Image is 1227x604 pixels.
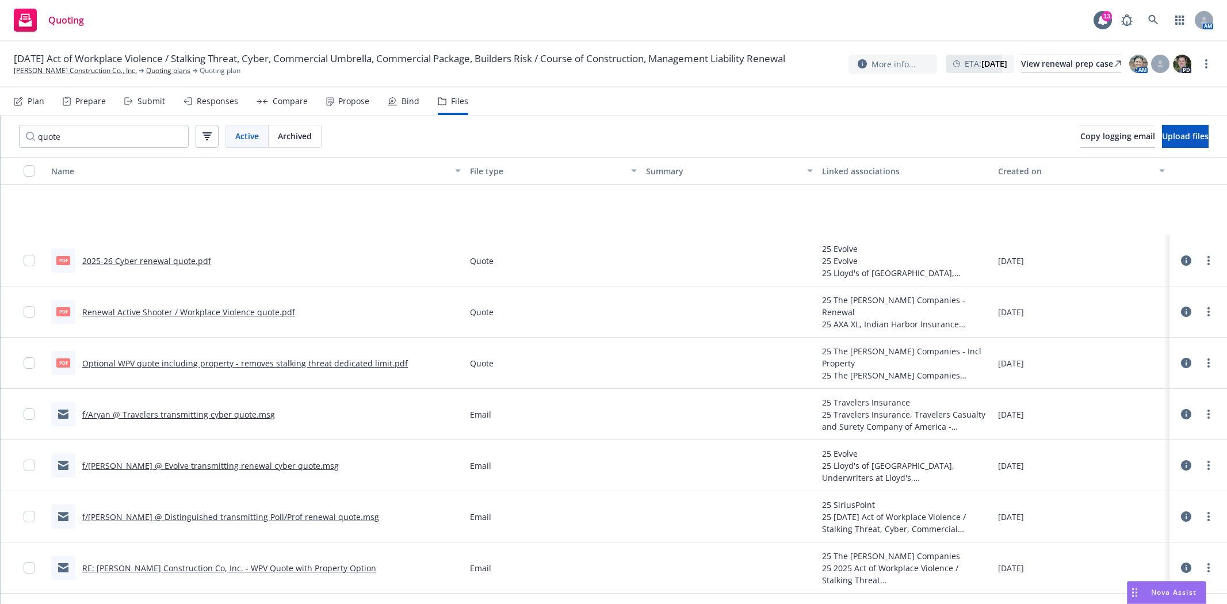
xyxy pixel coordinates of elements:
[965,58,1007,70] span: ETA :
[235,130,259,142] span: Active
[24,255,35,266] input: Toggle Row Selected
[993,157,1169,185] button: Created on
[470,165,624,177] div: File type
[822,408,989,433] div: 25 Travelers Insurance, Travelers Casualty and Surety Company of America - Travelers Insurance
[9,4,89,36] a: Quoting
[1202,561,1215,575] a: more
[1080,131,1155,142] span: Copy logging email
[465,157,641,185] button: File type
[998,165,1152,177] div: Created on
[470,511,491,523] span: Email
[1129,55,1148,73] img: photo
[998,511,1024,523] span: [DATE]
[1115,9,1138,32] a: Report a Bug
[82,255,211,266] a: 2025-26 Cyber renewal quote.pdf
[822,255,989,267] div: 25 Evolve
[24,306,35,318] input: Toggle Row Selected
[848,55,937,74] button: More info...
[822,294,989,318] div: 25 The [PERSON_NAME] Companies - Renewal
[82,307,295,318] a: Renewal Active Shooter / Workplace Violence quote.pdf
[14,52,785,66] span: [DATE] Act of Workplace Violence / Stalking Threat, Cyber, Commercial Umbrella, Commercial Packag...
[822,511,989,535] div: 25 [DATE] Act of Workplace Violence / Stalking Threat, Cyber, Commercial Umbrella, Commercial Pac...
[641,157,817,185] button: Summary
[273,97,308,106] div: Compare
[822,243,989,255] div: 25 Evolve
[822,318,989,330] div: 25 AXA XL, Indian Harbor Insurance Company - The [PERSON_NAME] Companies
[822,460,989,484] div: 25 Lloyd's of [GEOGRAPHIC_DATA], Underwriters at Lloyd's, [GEOGRAPHIC_DATA] - Evolve
[56,358,70,367] span: pdf
[470,562,491,574] span: Email
[871,58,916,70] span: More info...
[14,66,137,76] a: [PERSON_NAME] Construction Co., Inc.
[817,157,993,185] button: Linked associations
[1021,55,1121,73] a: View renewal prep case
[56,307,70,316] span: pdf
[82,409,275,420] a: f/Aryan @ Travelers transmitting cyber quote.msg
[470,357,494,369] span: Quote
[24,562,35,574] input: Toggle Row Selected
[822,369,989,381] div: 25 The [PERSON_NAME] Companies
[1202,356,1215,370] a: more
[146,66,190,76] a: Quoting plans
[24,408,35,420] input: Toggle Row Selected
[1168,9,1191,32] a: Switch app
[1127,582,1142,603] div: Drag to move
[402,97,419,106] div: Bind
[51,165,448,177] div: Name
[338,97,369,106] div: Propose
[822,267,989,279] div: 25 Lloyd's of [GEOGRAPHIC_DATA], Underwriters at Lloyd's, [GEOGRAPHIC_DATA] - Evolve
[451,97,468,106] div: Files
[1202,254,1215,267] a: more
[1173,55,1191,73] img: photo
[82,563,376,574] a: RE: [PERSON_NAME] Construction Co, Inc. - WPV Quote with Property Option
[24,511,35,522] input: Toggle Row Selected
[82,460,339,471] a: f/[PERSON_NAME] @ Evolve transmitting renewal cyber quote.msg
[998,357,1024,369] span: [DATE]
[1080,125,1155,148] button: Copy logging email
[998,562,1024,574] span: [DATE]
[822,562,989,586] div: 25 2025 Act of Workplace Violence / Stalking Threat
[24,460,35,471] input: Toggle Row Selected
[822,165,989,177] div: Linked associations
[998,408,1024,420] span: [DATE]
[822,345,989,369] div: 25 The [PERSON_NAME] Companies - Incl Property
[48,16,84,25] span: Quoting
[200,66,240,76] span: Quoting plan
[137,97,165,106] div: Submit
[197,97,238,106] div: Responses
[82,511,379,522] a: f/[PERSON_NAME] @ Distinguished transmitting Poll/Prof renewal quote.msg
[822,448,989,460] div: 25 Evolve
[56,256,70,265] span: pdf
[470,255,494,267] span: Quote
[1202,510,1215,523] a: more
[470,306,494,318] span: Quote
[19,125,189,148] input: Search by keyword...
[1021,55,1121,72] div: View renewal prep case
[646,165,800,177] div: Summary
[1102,11,1112,21] div: 13
[28,97,44,106] div: Plan
[822,499,989,511] div: 25 SiriusPoint
[1151,587,1197,597] span: Nova Assist
[822,396,989,408] div: 25 Travelers Insurance
[1142,9,1165,32] a: Search
[1199,57,1213,71] a: more
[998,306,1024,318] span: [DATE]
[75,97,106,106] div: Prepare
[1127,581,1206,604] button: Nova Assist
[470,460,491,472] span: Email
[24,165,35,177] input: Select all
[998,460,1024,472] span: [DATE]
[1162,125,1209,148] button: Upload files
[1202,458,1215,472] a: more
[1202,407,1215,421] a: more
[470,408,491,420] span: Email
[82,358,408,369] a: Optional WPV quote including property - removes stalking threat dedicated limit.pdf
[47,157,465,185] button: Name
[1162,131,1209,142] span: Upload files
[1202,305,1215,319] a: more
[822,550,989,562] div: 25 The [PERSON_NAME] Companies
[998,255,1024,267] span: [DATE]
[278,130,312,142] span: Archived
[981,58,1007,69] strong: [DATE]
